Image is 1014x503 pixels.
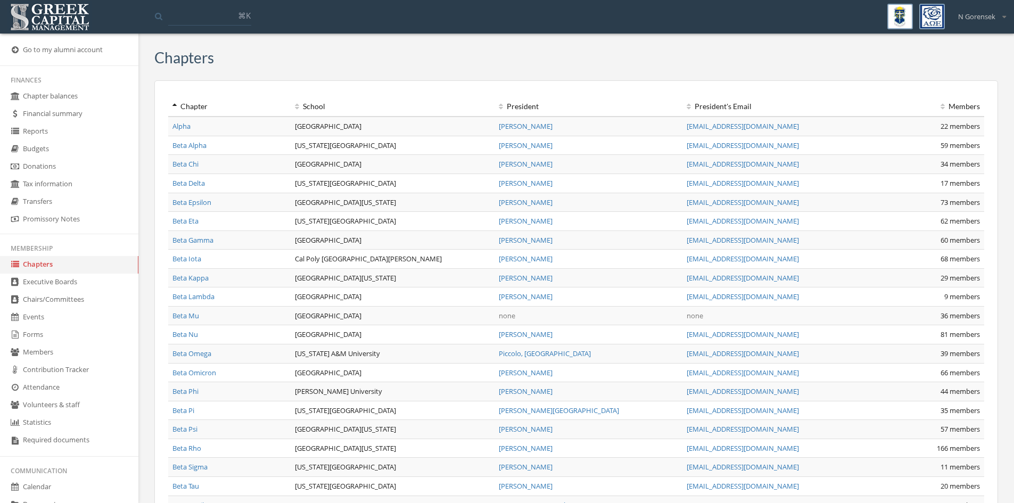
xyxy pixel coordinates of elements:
[687,481,799,491] a: [EMAIL_ADDRESS][DOMAIN_NAME]
[941,254,980,263] span: 68 members
[951,4,1006,22] div: N Gorensek
[172,101,286,112] div: Chapter
[937,443,980,453] span: 166 members
[172,235,213,245] a: Beta Gamma
[291,193,494,212] td: [GEOGRAPHIC_DATA][US_STATE]
[941,368,980,377] span: 66 members
[941,197,980,207] span: 73 members
[499,462,553,472] a: [PERSON_NAME]
[874,101,980,112] div: Members
[291,382,494,401] td: [PERSON_NAME] University
[687,254,799,263] a: [EMAIL_ADDRESS][DOMAIN_NAME]
[944,292,980,301] span: 9 members
[499,197,553,207] a: [PERSON_NAME]
[172,216,199,226] a: Beta Eta
[941,349,980,358] span: 39 members
[291,268,494,287] td: [GEOGRAPHIC_DATA][US_STATE]
[687,159,799,169] a: [EMAIL_ADDRESS][DOMAIN_NAME]
[941,462,980,472] span: 11 members
[172,349,211,358] a: Beta Omega
[687,121,799,131] a: [EMAIL_ADDRESS][DOMAIN_NAME]
[687,292,799,301] a: [EMAIL_ADDRESS][DOMAIN_NAME]
[295,101,490,112] div: School
[687,101,866,112] div: President 's Email
[172,386,199,396] a: Beta Phi
[687,329,799,339] a: [EMAIL_ADDRESS][DOMAIN_NAME]
[941,141,980,150] span: 59 members
[499,235,553,245] a: [PERSON_NAME]
[291,212,494,231] td: [US_STATE][GEOGRAPHIC_DATA]
[172,481,199,491] a: Beta Tau
[499,424,553,434] a: [PERSON_NAME]
[172,121,191,131] a: Alpha
[499,481,553,491] a: [PERSON_NAME]
[172,462,208,472] a: Beta Sigma
[172,141,207,150] a: Beta Alpha
[291,476,494,496] td: [US_STATE][GEOGRAPHIC_DATA]
[291,325,494,344] td: [GEOGRAPHIC_DATA]
[941,273,980,283] span: 29 members
[499,273,553,283] a: [PERSON_NAME]
[499,349,591,358] a: Piccolo, [GEOGRAPHIC_DATA]
[499,329,553,339] a: [PERSON_NAME]
[941,159,980,169] span: 34 members
[499,178,553,188] a: [PERSON_NAME]
[172,273,209,283] a: Beta Kappa
[172,178,205,188] a: Beta Delta
[291,230,494,250] td: [GEOGRAPHIC_DATA]
[499,292,553,301] a: [PERSON_NAME]
[172,292,215,301] a: Beta Lambda
[499,216,553,226] a: [PERSON_NAME]
[291,458,494,477] td: [US_STATE][GEOGRAPHIC_DATA]
[941,216,980,226] span: 62 members
[687,235,799,245] a: [EMAIL_ADDRESS][DOMAIN_NAME]
[687,141,799,150] a: [EMAIL_ADDRESS][DOMAIN_NAME]
[499,121,553,131] a: [PERSON_NAME]
[687,443,799,453] a: [EMAIL_ADDRESS][DOMAIN_NAME]
[172,443,201,453] a: Beta Rho
[291,117,494,136] td: [GEOGRAPHIC_DATA]
[499,406,619,415] a: [PERSON_NAME][GEOGRAPHIC_DATA]
[499,141,553,150] a: [PERSON_NAME]
[291,250,494,269] td: Cal Poly [GEOGRAPHIC_DATA][PERSON_NAME]
[291,363,494,382] td: [GEOGRAPHIC_DATA]
[687,386,799,396] a: [EMAIL_ADDRESS][DOMAIN_NAME]
[687,311,703,320] span: none
[687,368,799,377] a: [EMAIL_ADDRESS][DOMAIN_NAME]
[291,287,494,307] td: [GEOGRAPHIC_DATA]
[499,368,553,377] a: [PERSON_NAME]
[687,424,799,434] a: [EMAIL_ADDRESS][DOMAIN_NAME]
[687,178,799,188] a: [EMAIL_ADDRESS][DOMAIN_NAME]
[291,420,494,439] td: [GEOGRAPHIC_DATA][US_STATE]
[499,386,553,396] a: [PERSON_NAME]
[941,481,980,491] span: 20 members
[291,401,494,420] td: [US_STATE][GEOGRAPHIC_DATA]
[687,197,799,207] a: [EMAIL_ADDRESS][DOMAIN_NAME]
[941,386,980,396] span: 44 members
[291,155,494,174] td: [GEOGRAPHIC_DATA]
[941,235,980,245] span: 60 members
[941,406,980,415] span: 35 members
[687,462,799,472] a: [EMAIL_ADDRESS][DOMAIN_NAME]
[172,424,197,434] a: Beta Psi
[687,349,799,358] a: [EMAIL_ADDRESS][DOMAIN_NAME]
[941,121,980,131] span: 22 members
[499,311,515,320] span: none
[499,254,553,263] a: [PERSON_NAME]
[291,439,494,458] td: [GEOGRAPHIC_DATA][US_STATE]
[958,12,995,22] span: N Gorensek
[172,254,201,263] a: Beta Iota
[238,10,251,21] span: ⌘K
[499,159,553,169] a: [PERSON_NAME]
[941,311,980,320] span: 36 members
[941,329,980,339] span: 81 members
[687,273,799,283] a: [EMAIL_ADDRESS][DOMAIN_NAME]
[499,101,678,112] div: President
[687,406,799,415] a: [EMAIL_ADDRESS][DOMAIN_NAME]
[291,136,494,155] td: [US_STATE][GEOGRAPHIC_DATA]
[687,216,799,226] a: [EMAIL_ADDRESS][DOMAIN_NAME]
[499,443,553,453] a: [PERSON_NAME]
[172,197,211,207] a: Beta Epsilon
[172,368,216,377] a: Beta Omicron
[172,159,199,169] a: Beta Chi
